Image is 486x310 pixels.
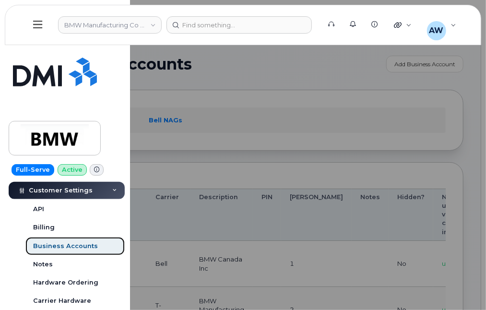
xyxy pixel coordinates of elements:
img: Simplex My-Serve [13,58,97,86]
div: Business Accounts [33,242,98,250]
img: BMW Manufacturing Co LLC [18,124,92,152]
a: Carrier Hardware [25,292,125,310]
a: Full-Serve [12,164,54,176]
a: BMW Manufacturing Co LLC [9,121,101,155]
div: Notes [33,260,53,269]
a: API [25,200,125,218]
iframe: Messenger Launcher [444,268,479,303]
a: Notes [25,255,125,274]
div: API [33,205,44,214]
div: Hardware Ordering [33,278,98,287]
div: Billing [33,223,55,232]
a: Billing [25,218,125,237]
a: Active [58,164,87,176]
a: Hardware Ordering [25,274,125,292]
div: Carrier Hardware [33,297,91,305]
a: Business Accounts [25,237,125,255]
span: Customer Settings [29,187,93,194]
